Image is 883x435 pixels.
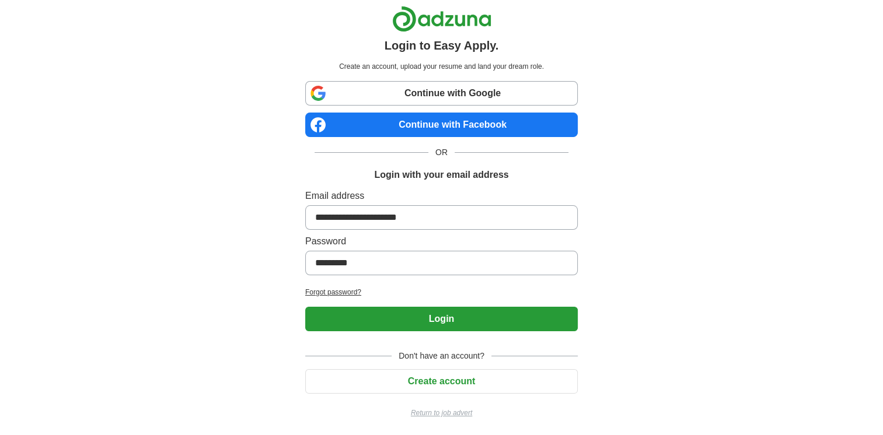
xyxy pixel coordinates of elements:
span: Don't have an account? [392,350,491,362]
a: Forgot password? [305,287,578,297]
a: Create account [305,376,578,386]
label: Email address [305,189,578,203]
h1: Login to Easy Apply. [385,37,499,54]
label: Password [305,234,578,248]
button: Create account [305,369,578,394]
a: Return to job advert [305,408,578,418]
button: Login [305,307,578,331]
h1: Login with your email address [374,168,508,182]
a: Continue with Facebook [305,113,578,137]
a: Continue with Google [305,81,578,106]
img: Adzuna logo [392,6,491,32]
p: Create an account, upload your resume and land your dream role. [308,61,575,72]
span: OR [428,146,455,159]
